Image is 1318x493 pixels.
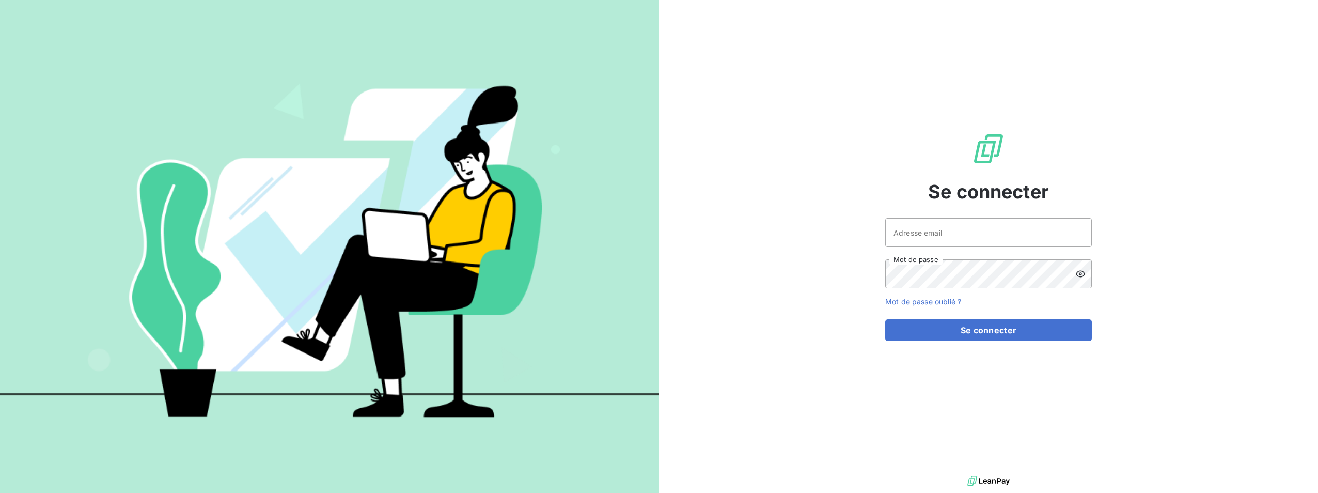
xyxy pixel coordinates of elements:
[928,178,1049,206] span: Se connecter
[885,218,1092,247] input: placeholder
[885,297,961,306] a: Mot de passe oublié ?
[972,132,1005,165] img: Logo LeanPay
[967,473,1010,489] img: logo
[885,319,1092,341] button: Se connecter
